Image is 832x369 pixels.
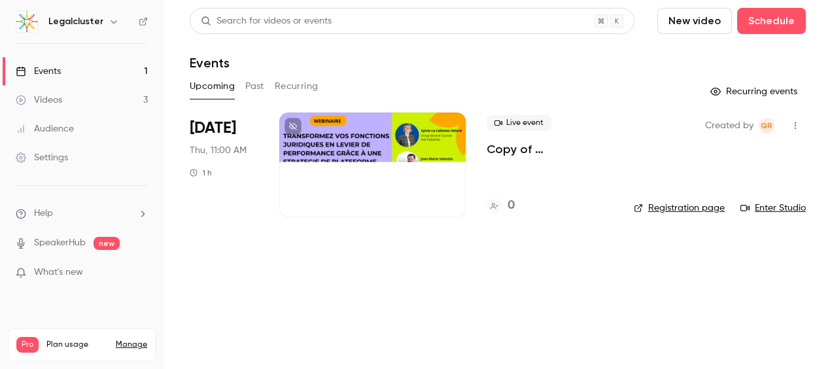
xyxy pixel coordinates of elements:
[94,237,120,250] span: new
[508,197,515,215] h4: 0
[46,340,108,350] span: Plan usage
[16,94,62,107] div: Videos
[487,141,613,157] a: Copy of TRANSFORMEZ VOS FONCTIONS JURIDIQUES EN LEVIER DE PERFORMANCE GRÂCE À UNE STRATEGIE DE PL...
[275,76,319,97] button: Recurring
[487,197,515,215] a: 0
[190,167,212,178] div: 1 h
[759,118,774,133] span: Quentin Ramaget
[132,267,148,279] iframe: Noticeable Trigger
[634,202,725,215] a: Registration page
[16,122,74,135] div: Audience
[48,15,103,28] h6: Legalcluster
[657,8,732,34] button: New video
[16,65,61,78] div: Events
[737,8,806,34] button: Schedule
[487,115,551,131] span: Live event
[704,81,806,102] button: Recurring events
[34,207,53,220] span: Help
[190,144,247,157] span: Thu, 11:00 AM
[16,207,148,220] li: help-dropdown-opener
[190,113,258,217] div: Sep 11 Thu, 11:00 AM (Europe/Luxembourg)
[245,76,264,97] button: Past
[116,340,147,350] a: Manage
[34,266,83,279] span: What's new
[190,76,235,97] button: Upcoming
[16,337,39,353] span: Pro
[761,118,772,133] span: QR
[190,118,236,139] span: [DATE]
[705,118,754,133] span: Created by
[190,55,230,71] h1: Events
[16,151,68,164] div: Settings
[740,202,806,215] a: Enter Studio
[34,236,86,250] a: SpeakerHub
[201,14,332,28] div: Search for videos or events
[16,11,37,32] img: Legalcluster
